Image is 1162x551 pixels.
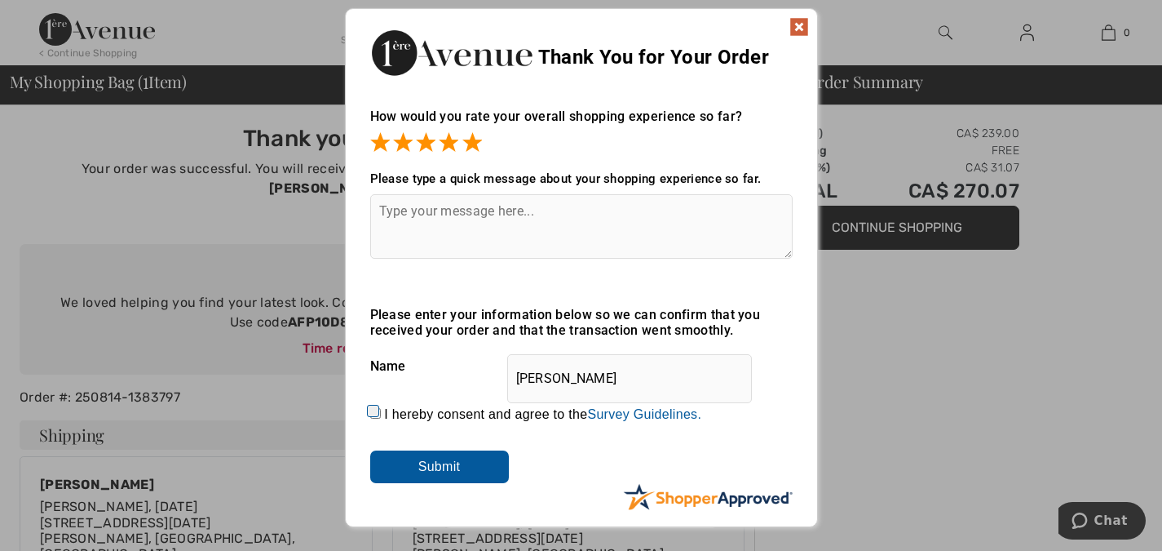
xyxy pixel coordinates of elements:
a: Survey Guidelines. [587,407,701,421]
span: Chat [36,11,69,26]
img: x [789,17,809,37]
label: I hereby consent and agree to the [384,407,701,422]
div: Name [370,346,793,387]
div: Please type a quick message about your shopping experience so far. [370,171,793,186]
div: How would you rate your overall shopping experience so far? [370,92,793,155]
span: Thank You for Your Order [538,46,769,69]
img: Thank You for Your Order [370,25,533,80]
div: Please enter your information below so we can confirm that you received your order and that the t... [370,307,793,338]
input: Submit [370,451,509,483]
